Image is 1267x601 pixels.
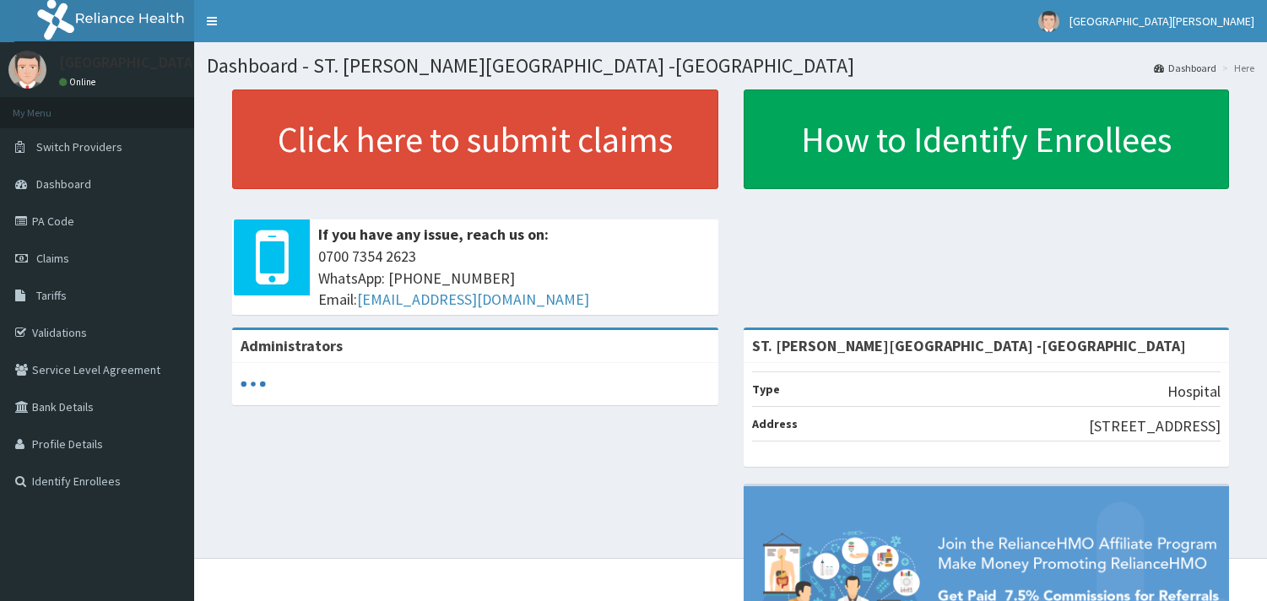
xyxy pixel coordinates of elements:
svg: audio-loading [241,371,266,397]
span: [GEOGRAPHIC_DATA][PERSON_NAME] [1069,14,1254,29]
p: [GEOGRAPHIC_DATA][PERSON_NAME] [59,55,309,70]
span: Dashboard [36,176,91,192]
a: Click here to submit claims [232,89,718,189]
span: Claims [36,251,69,266]
a: Dashboard [1154,61,1216,75]
b: Administrators [241,336,343,355]
h1: Dashboard - ST. [PERSON_NAME][GEOGRAPHIC_DATA] -[GEOGRAPHIC_DATA] [207,55,1254,77]
p: Hospital [1167,381,1221,403]
span: Tariffs [36,288,67,303]
a: [EMAIL_ADDRESS][DOMAIN_NAME] [357,290,589,309]
a: Online [59,76,100,88]
b: If you have any issue, reach us on: [318,225,549,244]
img: User Image [8,51,46,89]
p: [STREET_ADDRESS] [1089,415,1221,437]
span: 0700 7354 2623 WhatsApp: [PHONE_NUMBER] Email: [318,246,710,311]
b: Type [752,382,780,397]
span: Switch Providers [36,139,122,154]
img: User Image [1038,11,1059,32]
b: Address [752,416,798,431]
a: How to Identify Enrollees [744,89,1230,189]
strong: ST. [PERSON_NAME][GEOGRAPHIC_DATA] -[GEOGRAPHIC_DATA] [752,336,1186,355]
li: Here [1218,61,1254,75]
